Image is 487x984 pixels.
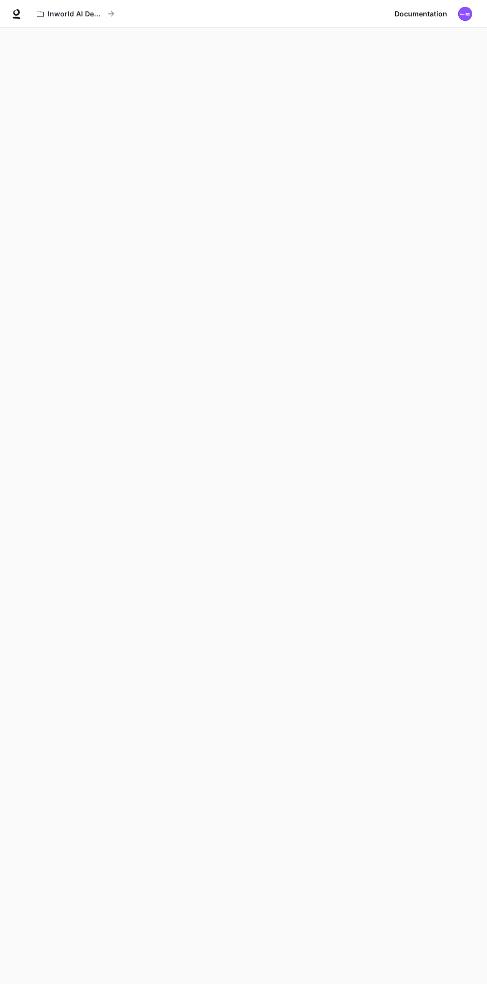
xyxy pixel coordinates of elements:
span: Documentation [395,8,447,20]
button: User avatar [455,4,475,24]
img: User avatar [458,7,472,21]
p: Inworld AI Demos [48,10,103,18]
button: All workspaces [32,4,119,24]
a: Documentation [391,4,451,24]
